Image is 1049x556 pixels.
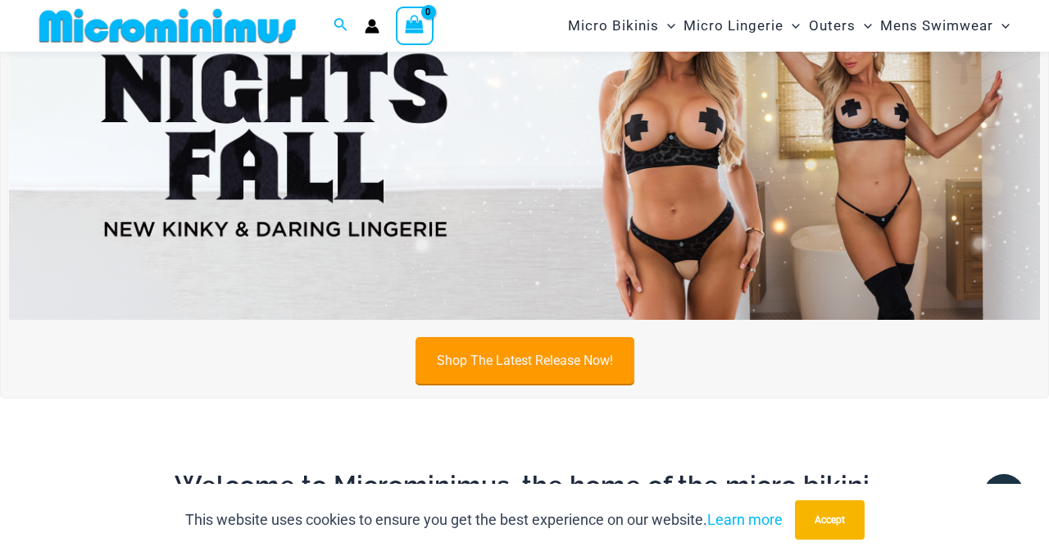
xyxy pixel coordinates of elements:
a: Mens SwimwearMenu ToggleMenu Toggle [876,5,1014,47]
img: MM SHOP LOGO FLAT [33,7,302,44]
a: Search icon link [334,16,348,36]
a: Micro BikinisMenu ToggleMenu Toggle [564,5,679,47]
h2: Welcome to Microminimus, the home of the micro bikini. [45,468,1004,503]
span: Micro Bikinis [568,5,659,47]
a: Learn more [707,511,783,528]
span: Micro Lingerie [683,5,783,47]
a: OutersMenu ToggleMenu Toggle [805,5,876,47]
span: Menu Toggle [659,5,675,47]
span: Menu Toggle [856,5,872,47]
nav: Site Navigation [561,2,1016,49]
a: View Shopping Cart, empty [396,7,434,44]
a: Account icon link [365,19,379,34]
span: Outers [809,5,856,47]
button: Accept [795,500,865,540]
a: Micro LingerieMenu ToggleMenu Toggle [679,5,804,47]
span: Menu Toggle [993,5,1010,47]
p: This website uses cookies to ensure you get the best experience on our website. [185,508,783,532]
span: Mens Swimwear [880,5,993,47]
span: Menu Toggle [783,5,800,47]
a: Shop The Latest Release Now! [416,337,634,384]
